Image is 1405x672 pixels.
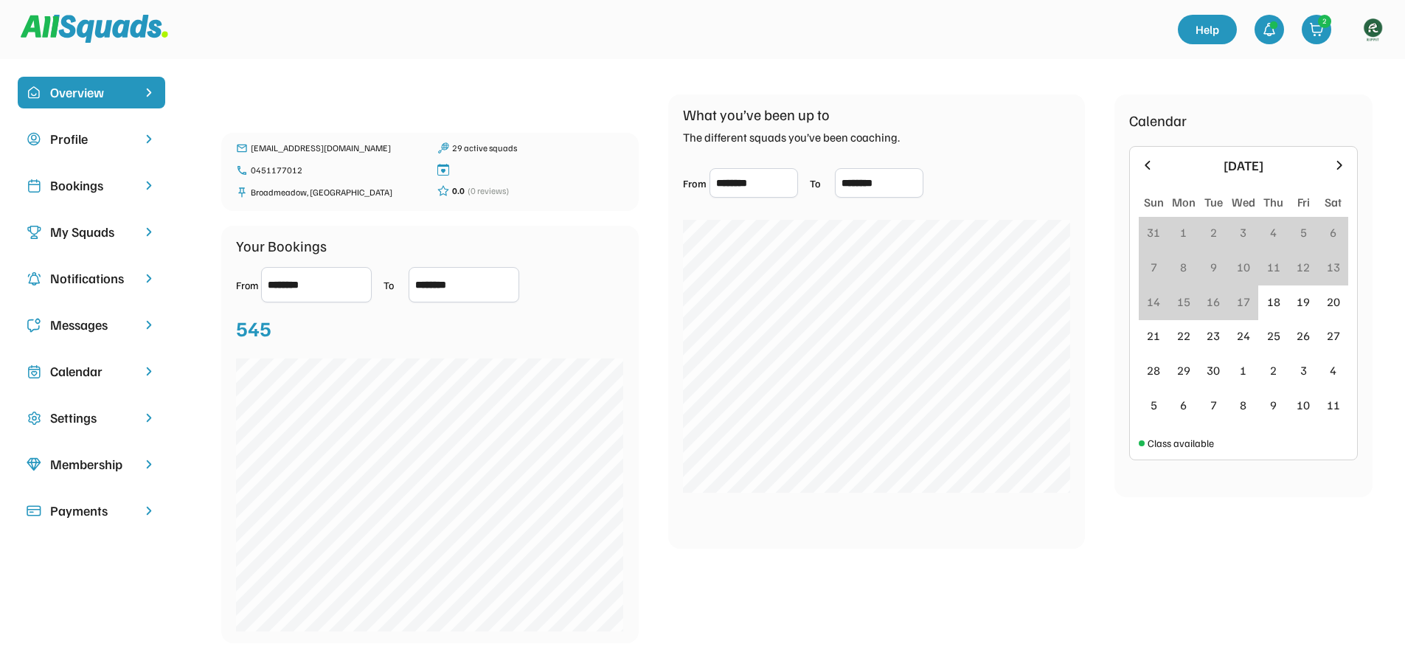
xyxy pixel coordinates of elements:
[50,454,133,474] div: Membership
[251,164,423,177] div: 0451177012
[50,361,133,381] div: Calendar
[1204,193,1223,211] div: Tue
[1180,224,1187,241] div: 1
[1147,293,1160,311] div: 14
[21,15,168,43] img: Squad%20Logo.svg
[1147,224,1160,241] div: 31
[1237,258,1250,276] div: 10
[142,364,156,378] img: chevron-right.svg
[1263,193,1283,211] div: Thu
[1147,361,1160,379] div: 28
[1177,293,1190,311] div: 15
[1240,361,1246,379] div: 1
[683,103,830,125] div: What you’ve been up to
[1330,361,1336,379] div: 4
[1319,15,1331,27] div: 2
[142,86,156,100] img: chevron-right%20copy%203.svg
[50,501,133,521] div: Payments
[452,184,465,198] div: 0.0
[1129,109,1187,131] div: Calendar
[27,457,41,472] img: Icon%20copy%208.svg
[50,408,133,428] div: Settings
[142,457,156,471] img: chevron-right.svg
[1297,327,1310,344] div: 26
[1297,258,1310,276] div: 12
[1297,293,1310,311] div: 19
[50,222,133,242] div: My Squads
[1267,327,1280,344] div: 25
[142,504,156,518] img: chevron-right.svg
[27,504,41,519] img: Icon%20%2815%29.svg
[142,318,156,332] img: chevron-right.svg
[810,176,832,191] div: To
[142,132,156,146] img: chevron-right.svg
[1207,361,1220,379] div: 30
[1144,193,1164,211] div: Sun
[1297,396,1310,414] div: 10
[142,225,156,239] img: chevron-right.svg
[1180,258,1187,276] div: 8
[1240,224,1246,241] div: 3
[1210,396,1217,414] div: 7
[27,411,41,426] img: Icon%20copy%2016.svg
[1177,361,1190,379] div: 29
[1151,396,1157,414] div: 5
[1270,361,1277,379] div: 2
[27,271,41,286] img: Icon%20copy%204.svg
[27,179,41,193] img: Icon%20copy%202.svg
[27,86,41,100] img: home-smile.svg
[236,313,271,344] div: 545
[1267,293,1280,311] div: 18
[1207,293,1220,311] div: 16
[50,129,133,149] div: Profile
[468,184,509,198] div: (0 reviews)
[1327,258,1340,276] div: 13
[50,315,133,335] div: Messages
[1325,193,1342,211] div: Sat
[236,235,327,257] div: Your Bookings
[1327,327,1340,344] div: 27
[251,142,423,155] div: [EMAIL_ADDRESS][DOMAIN_NAME]
[1358,15,1387,44] img: https%3A%2F%2F94044dc9e5d3b3599ffa5e2d56a015ce.cdn.bubble.io%2Ff1734594230631x534612339345057700%...
[1327,396,1340,414] div: 11
[1178,15,1237,44] a: Help
[1210,224,1217,241] div: 2
[50,176,133,195] div: Bookings
[1147,327,1160,344] div: 21
[27,318,41,333] img: Icon%20copy%205.svg
[1297,193,1310,211] div: Fri
[1262,22,1277,37] img: bell-03%20%281%29.svg
[683,176,707,191] div: From
[452,142,624,155] div: 29 active squads
[1177,327,1190,344] div: 22
[1237,327,1250,344] div: 24
[1270,396,1277,414] div: 9
[142,179,156,193] img: chevron-right.svg
[1327,293,1340,311] div: 20
[1148,435,1214,451] div: Class available
[1232,193,1255,211] div: Wed
[27,225,41,240] img: Icon%20copy%203.svg
[1270,224,1277,241] div: 4
[27,132,41,147] img: user-circle.svg
[1300,224,1307,241] div: 5
[1300,361,1307,379] div: 3
[1180,396,1187,414] div: 6
[1309,22,1324,37] img: shopping-cart-01%20%281%29.svg
[1330,224,1336,241] div: 6
[27,364,41,379] img: Icon%20copy%207.svg
[1164,156,1323,176] div: [DATE]
[251,186,423,199] div: Broadmeadow, [GEOGRAPHIC_DATA]
[1267,258,1280,276] div: 11
[1237,293,1250,311] div: 17
[142,411,156,425] img: chevron-right.svg
[1151,258,1157,276] div: 7
[1210,258,1217,276] div: 9
[1207,327,1220,344] div: 23
[142,271,156,285] img: chevron-right.svg
[683,128,900,146] div: The different squads you’ve been coaching.
[384,277,406,293] div: To
[50,83,133,103] div: Overview
[50,269,133,288] div: Notifications
[1240,396,1246,414] div: 8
